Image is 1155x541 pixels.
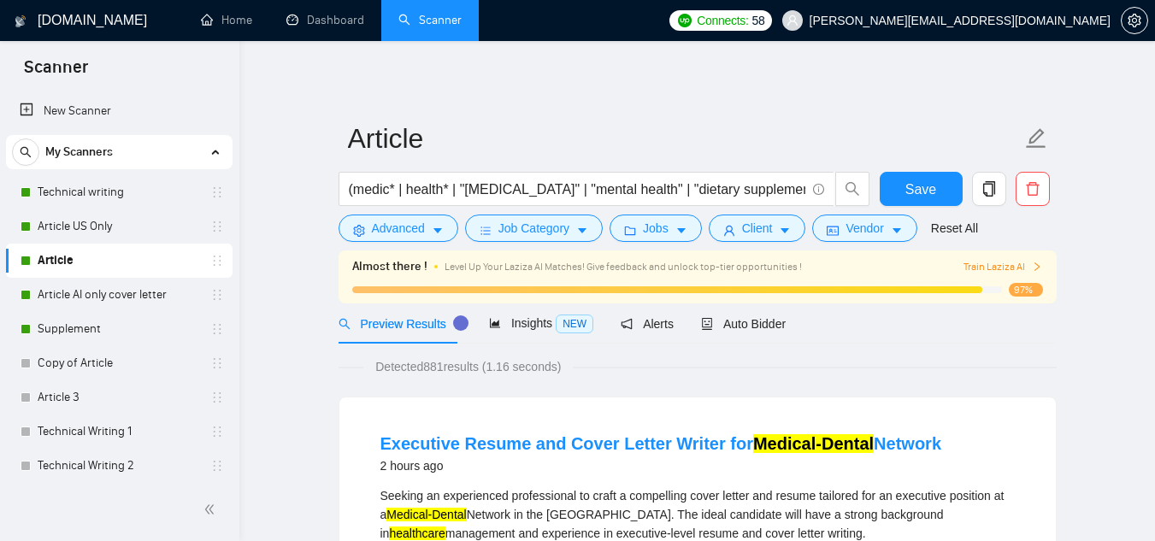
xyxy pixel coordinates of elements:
[45,135,113,169] span: My Scanners
[38,415,200,449] a: Technical Writing 1
[1122,14,1147,27] span: setting
[38,209,200,244] a: Article US Only
[709,215,806,242] button: userClientcaret-down
[701,318,713,330] span: robot
[701,317,786,331] span: Auto Bidder
[1121,14,1148,27] a: setting
[846,219,883,238] span: Vendor
[465,215,603,242] button: barsJob Categorycaret-down
[742,219,773,238] span: Client
[779,224,791,237] span: caret-down
[972,172,1006,206] button: copy
[891,224,903,237] span: caret-down
[835,172,869,206] button: search
[372,219,425,238] span: Advanced
[753,434,874,453] mark: Medical-Dental
[38,312,200,346] a: Supplement
[352,257,427,276] span: Almost there !
[576,224,588,237] span: caret-down
[38,175,200,209] a: Technical writing
[210,254,224,268] span: holder
[1097,483,1138,524] iframe: Intercom live chat
[38,278,200,312] a: Article AI only cover letter
[973,181,1005,197] span: copy
[963,259,1042,275] button: Train Laziza AI
[621,318,633,330] span: notification
[812,215,916,242] button: idcardVendorcaret-down
[624,224,636,237] span: folder
[489,317,501,329] span: area-chart
[210,391,224,404] span: holder
[20,94,219,128] a: New Scanner
[210,288,224,302] span: holder
[210,185,224,199] span: holder
[675,224,687,237] span: caret-down
[1009,283,1043,297] span: 97%
[787,15,798,26] span: user
[1016,172,1050,206] button: delete
[498,219,569,238] span: Job Category
[203,501,221,518] span: double-left
[210,425,224,438] span: holder
[13,146,38,158] span: search
[286,13,364,27] a: dashboardDashboard
[880,172,963,206] button: Save
[752,11,765,30] span: 58
[1017,181,1049,197] span: delete
[339,215,458,242] button: settingAdvancedcaret-down
[398,13,462,27] a: searchScanner
[38,346,200,380] a: Copy of Article
[836,181,869,197] span: search
[348,117,1022,160] input: Scanner name...
[15,8,27,35] img: logo
[6,94,233,128] li: New Scanner
[363,357,573,376] span: Detected 881 results (1.16 seconds)
[1025,127,1047,150] span: edit
[38,380,200,415] a: Article 3
[610,215,702,242] button: folderJobscaret-down
[380,434,942,453] a: Executive Resume and Cover Letter Writer forMedical-DentalNetwork
[678,14,692,27] img: upwork-logo.png
[905,179,936,200] span: Save
[10,55,102,91] span: Scanner
[445,261,802,273] span: Level Up Your Laziza AI Matches! Give feedback and unlock top-tier opportunities !
[643,219,669,238] span: Jobs
[931,219,978,238] a: Reset All
[489,316,593,330] span: Insights
[201,13,252,27] a: homeHome
[723,224,735,237] span: user
[38,244,200,278] a: Article
[210,322,224,336] span: holder
[389,526,445,540] mark: healthcare
[1032,262,1042,272] span: right
[210,356,224,370] span: holder
[210,220,224,233] span: holder
[210,459,224,473] span: holder
[556,315,593,333] span: NEW
[353,224,365,237] span: setting
[386,508,466,521] mark: Medical-Dental
[12,138,39,166] button: search
[813,184,824,195] span: info-circle
[380,456,942,476] div: 2 hours ago
[697,11,748,30] span: Connects:
[38,449,200,483] a: Technical Writing 2
[453,315,468,331] div: Tooltip anchor
[349,179,805,200] input: Search Freelance Jobs...
[480,224,492,237] span: bars
[339,318,351,330] span: search
[339,317,462,331] span: Preview Results
[432,224,444,237] span: caret-down
[6,135,233,517] li: My Scanners
[827,224,839,237] span: idcard
[621,317,674,331] span: Alerts
[1121,7,1148,34] button: setting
